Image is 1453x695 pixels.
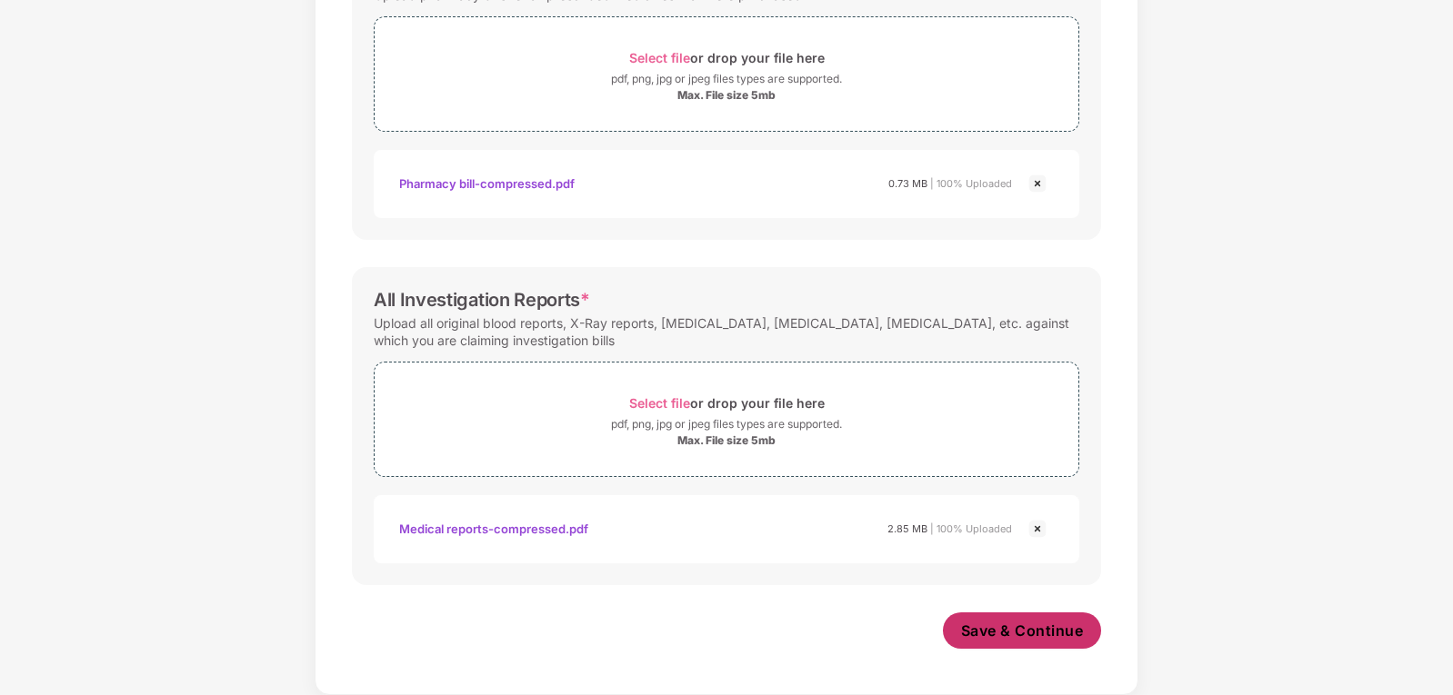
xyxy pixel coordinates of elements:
div: Pharmacy bill-compressed.pdf [399,168,575,199]
div: Medical reports-compressed.pdf [399,513,588,544]
div: Max. File size 5mb [677,433,776,448]
div: pdf, png, jpg or jpeg files types are supported. [611,415,842,433]
span: | 100% Uploaded [930,522,1012,535]
span: | 100% Uploaded [930,177,1012,190]
img: svg+xml;base64,PHN2ZyBpZD0iQ3Jvc3MtMjR4MjQiIHhtbG5zPSJodHRwOi8vd3d3LnczLm9yZy8yMDAwL3N2ZyIgd2lkdG... [1027,518,1048,540]
span: Save & Continue [961,621,1084,640]
span: Select file [629,395,690,411]
span: Select fileor drop your file herepdf, png, jpg or jpeg files types are supported.Max. File size 5mb [375,31,1078,117]
div: or drop your file here [629,391,825,415]
span: 2.85 MB [887,522,927,535]
div: All Investigation Reports [374,289,590,311]
div: Max. File size 5mb [677,88,776,103]
span: 0.73 MB [888,177,927,190]
div: or drop your file here [629,45,825,70]
img: svg+xml;base64,PHN2ZyBpZD0iQ3Jvc3MtMjR4MjQiIHhtbG5zPSJodHRwOi8vd3d3LnczLm9yZy8yMDAwL3N2ZyIgd2lkdG... [1027,173,1048,194]
button: Save & Continue [943,612,1102,649]
span: Select file [629,50,690,65]
div: Upload all original blood reports, X-Ray reports, [MEDICAL_DATA], [MEDICAL_DATA], [MEDICAL_DATA],... [374,311,1079,352]
span: Select fileor drop your file herepdf, png, jpg or jpeg files types are supported.Max. File size 5mb [375,376,1078,462]
div: pdf, png, jpg or jpeg files types are supported. [611,70,842,88]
